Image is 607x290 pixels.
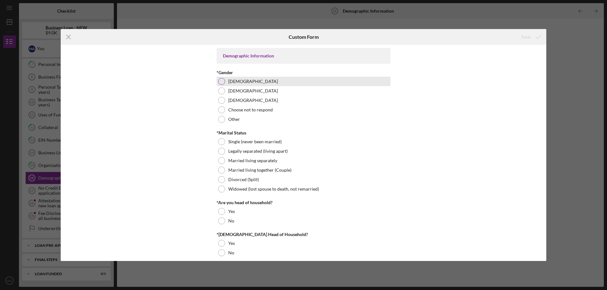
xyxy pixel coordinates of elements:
button: Save [515,31,546,43]
label: Widowed (lost spouse to death, not remarried) [228,186,319,192]
h6: Custom Form [289,34,319,40]
label: No [228,250,234,255]
label: Other [228,117,240,122]
label: Choose not to respond [228,107,273,112]
label: Married living together (Couple) [228,168,291,173]
label: [DEMOGRAPHIC_DATA] [228,98,278,103]
label: Yes [228,209,235,214]
label: Yes [228,241,235,246]
div: *Marital Status [217,130,390,135]
label: [DEMOGRAPHIC_DATA] [228,88,278,93]
label: Single (never been married) [228,139,282,144]
label: No [228,218,234,223]
label: Divorced (Split) [228,177,259,182]
label: Married living separately [228,158,277,163]
div: Save [521,31,530,43]
div: *Gender [217,70,390,75]
div: *[DEMOGRAPHIC_DATA] Head of Household? [217,232,390,237]
label: Legally separated (living apart) [228,149,288,154]
div: *Are you head of household? [217,200,390,205]
div: Demographic Information [223,53,384,58]
label: [DEMOGRAPHIC_DATA] [228,79,278,84]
